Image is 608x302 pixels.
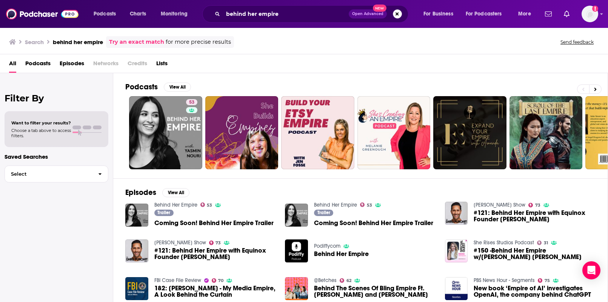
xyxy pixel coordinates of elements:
[474,210,596,222] span: #121: Behind Her Empire with Equinox Founder [PERSON_NAME]
[125,82,191,92] a: PodcastsView All
[9,57,16,73] a: All
[125,82,158,92] h2: Podcasts
[212,278,224,283] a: 70
[445,202,468,225] img: #121: Behind Her Empire with Equinox Founder Lavinia Errico
[166,38,231,46] span: for more precise results
[125,277,148,300] img: 182: Jerri Williams - My Media Empire, A Look Behind the Curtain
[128,57,147,73] span: Credits
[125,239,148,262] img: #121: Behind Her Empire with Equinox Founder Lavinia Errico
[154,202,197,208] a: Behind Her Empire
[156,57,168,73] a: Lists
[474,210,596,222] a: #121: Behind Her Empire with Equinox Founder Lavinia Errico
[314,285,436,298] span: Behind The Scenes Of Bling Empire Ft. [PERSON_NAME] and [PERSON_NAME]
[582,6,598,22] button: Show profile menu
[162,188,189,197] button: View All
[285,277,308,300] img: Behind The Scenes Of Bling Empire Ft. Kane and Kevin
[209,5,416,23] div: Search podcasts, credits, & more...
[285,239,308,262] a: Behind Her Empire
[285,204,308,227] img: Coming Soon! Behind Her Empire Trailer
[461,8,513,20] button: open menu
[445,277,468,300] img: New book ‘Empire of AI’ investigates OpenAI, the company behind ChatGPT
[592,6,598,12] svg: Add a profile image
[154,247,276,260] span: #121: Behind Her Empire with Equinox Founder [PERSON_NAME]
[53,38,103,46] h3: behind her empire
[215,241,221,245] span: 73
[157,210,170,215] span: Trailer
[209,241,221,245] a: 73
[542,8,555,20] a: Show notifications dropdown
[545,279,550,282] span: 75
[154,220,274,226] a: Coming Soon! Behind Her Empire Trailer
[537,241,548,245] a: 31
[314,277,337,284] a: @Betches
[346,279,351,282] span: 62
[582,6,598,22] span: Logged in as autumncomm
[535,204,540,207] span: 73
[93,57,119,73] span: Networks
[544,241,548,245] span: 31
[155,8,197,20] button: open menu
[582,6,598,22] img: User Profile
[125,204,148,227] img: Coming Soon! Behind Her Empire Trailer
[561,8,573,20] a: Show notifications dropdown
[314,220,433,226] a: Coming Soon! Behind Her Empire Trailer
[418,8,463,20] button: open menu
[109,38,164,46] a: Try an exact match
[466,9,502,19] span: For Podcasters
[367,204,372,207] span: 53
[518,9,531,19] span: More
[5,93,108,104] h2: Filter By
[11,128,71,138] span: Choose a tab above to access filters.
[474,202,525,208] a: Dhru Purohit Show
[582,261,600,279] div: Open Intercom Messenger
[474,277,535,284] a: PBS News Hour - Segments
[474,247,596,260] span: #150 -Behind Her Empire w/[PERSON_NAME] [PERSON_NAME]
[349,9,387,18] button: Open AdvancedNew
[352,12,383,16] span: Open Advanced
[25,57,51,73] a: Podcasts
[218,279,223,282] span: 70
[538,278,550,283] a: 75
[474,239,534,246] a: She Rises Studios Podcast
[5,172,92,176] span: Select
[60,57,84,73] a: Episodes
[129,96,202,169] a: 53
[125,188,156,197] h2: Episodes
[88,8,126,20] button: open menu
[161,9,188,19] span: Monitoring
[25,38,44,46] h3: Search
[314,285,436,298] a: Behind The Scenes Of Bling Empire Ft. Kane and Kevin
[317,210,330,215] span: Trailer
[558,39,596,45] button: Send feedback
[373,5,386,12] span: New
[340,278,351,283] a: 62
[223,8,349,20] input: Search podcasts, credits, & more...
[154,277,201,284] a: FBI Case File Review
[474,285,596,298] span: New book ‘Empire of AI’ investigates OpenAI, the company behind ChatGPT
[200,202,212,207] a: 53
[445,239,468,262] img: #150 -Behind Her Empire w/Perla Tamez Casasnovas
[189,99,194,106] span: 53
[94,9,116,19] span: Podcasts
[11,120,71,126] span: Want to filter your results?
[528,203,540,207] a: 73
[154,285,276,298] span: 182: [PERSON_NAME] - My Media Empire, A Look Behind the Curtain
[314,202,357,208] a: Behind Her Empire
[154,285,276,298] a: 182: Jerri Williams - My Media Empire, A Look Behind the Curtain
[164,83,191,92] button: View All
[125,188,189,197] a: EpisodesView All
[207,204,212,207] span: 53
[6,7,79,21] img: Podchaser - Follow, Share and Rate Podcasts
[5,153,108,160] p: Saved Searches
